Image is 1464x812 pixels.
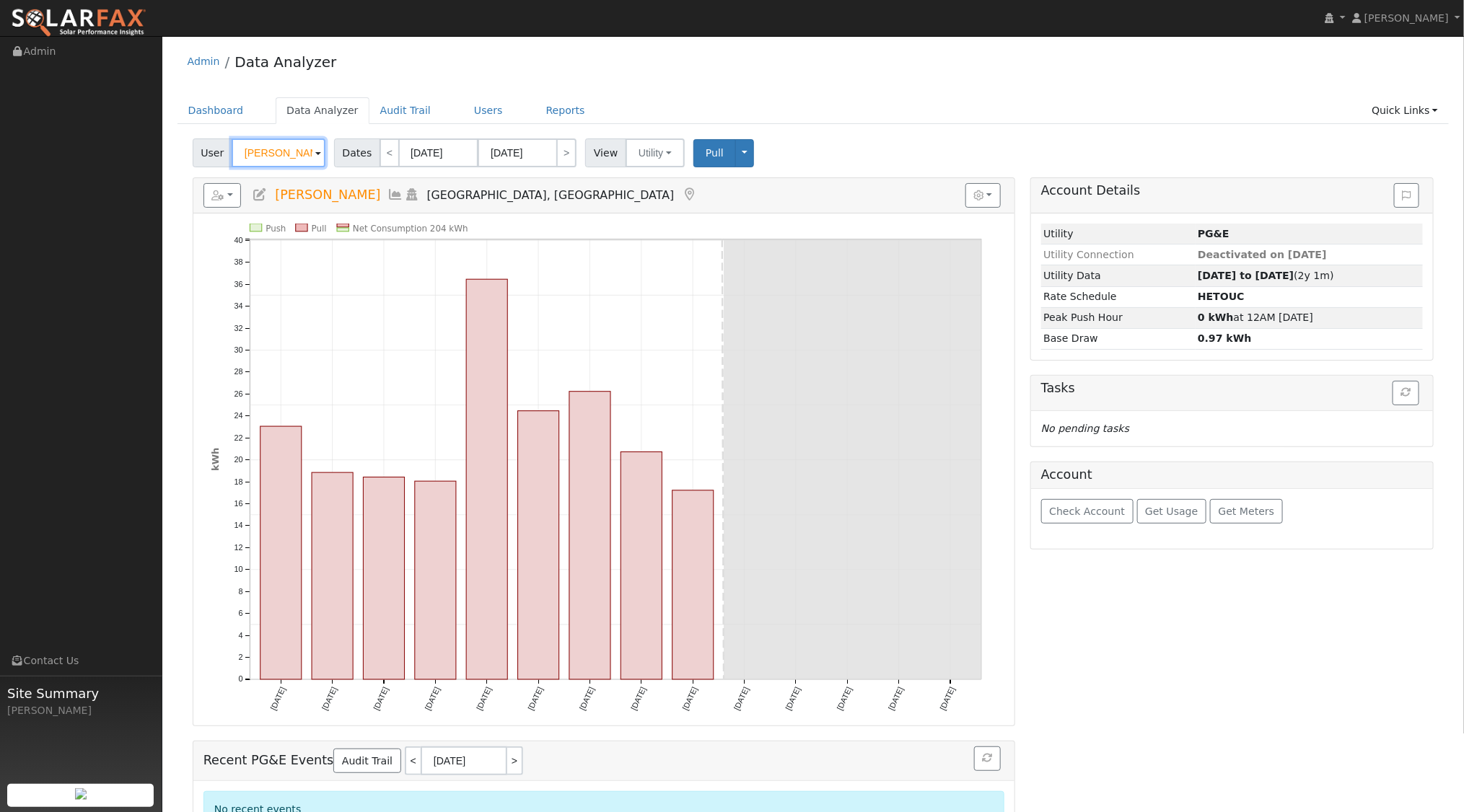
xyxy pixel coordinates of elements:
h5: Account Details [1041,183,1423,198]
rect: onclick="" [517,411,558,679]
a: Users [463,97,514,124]
text: Net Consumption 204 kWh [353,224,468,234]
rect: onclick="" [260,426,302,679]
h5: Recent PG&E Events [203,746,1004,775]
td: at 12AM [DATE] [1196,307,1424,328]
a: Edit User (37146) [252,187,268,202]
text: 28 [234,368,242,376]
rect: onclick="" [312,472,353,679]
span: Site Summary [7,684,154,703]
span: Get Meters [1219,506,1275,517]
text: 0 [238,675,242,684]
text: [DATE] [268,686,286,712]
span: Deactivated on [DATE] [1198,249,1327,260]
span: Pull [706,147,724,159]
td: Base Draw [1041,328,1196,349]
text: [DATE] [732,686,750,712]
text: 14 [234,521,242,530]
button: Refresh [1393,381,1419,405]
text: 34 [234,301,242,310]
a: Audit Trail [369,97,442,124]
span: [GEOGRAPHIC_DATA], [GEOGRAPHIC_DATA] [427,188,675,202]
text: 32 [234,324,242,332]
rect: onclick="" [672,490,714,679]
text: 2 [238,653,242,661]
span: View [585,138,626,167]
span: [PERSON_NAME] [275,187,380,202]
span: Utility Connection [1043,249,1134,260]
span: [PERSON_NAME] [1364,12,1449,24]
rect: onclick="" [415,482,456,680]
a: Reports [535,97,596,124]
span: (2y 1m) [1198,270,1334,281]
img: SolarFax [11,8,146,38]
a: Multi-Series Graph [388,187,404,202]
text: 22 [234,433,242,442]
a: > [556,138,577,167]
a: > [507,746,523,775]
text: [DATE] [784,686,802,712]
span: Dates [334,138,380,167]
strong: ID: 17277045, authorized: 09/11/25 [1198,228,1230,239]
text: [DATE] [629,686,647,712]
text: kWh [210,448,221,471]
a: < [380,138,400,167]
button: Utility [626,138,685,167]
button: Check Account [1041,499,1134,524]
text: Pull [311,224,326,234]
i: No pending tasks [1041,423,1129,434]
text: 38 [234,258,242,267]
text: 10 [234,565,242,574]
span: User [193,138,232,167]
td: Utility [1041,224,1196,244]
h5: Account [1041,467,1092,482]
rect: onclick="" [621,452,662,679]
text: 4 [238,631,242,640]
button: Get Meters [1210,499,1283,524]
span: Check Account [1049,506,1125,517]
input: Select a User [232,138,325,167]
text: 36 [234,280,242,288]
text: Push [266,224,286,234]
a: Quick Links [1361,97,1449,124]
h5: Tasks [1041,381,1423,396]
text: 24 [234,412,242,420]
button: Get Usage [1137,499,1207,524]
text: [DATE] [680,686,698,712]
text: 8 [238,587,242,596]
text: [DATE] [938,686,956,712]
span: Get Usage [1145,506,1198,517]
text: 30 [234,345,242,354]
text: 6 [238,609,242,618]
text: 16 [234,499,242,508]
a: Login As (last Never) [404,187,420,202]
strong: 0 kWh [1198,312,1234,323]
td: Rate Schedule [1041,286,1196,307]
button: Pull [693,139,736,167]
a: < [405,746,421,775]
text: [DATE] [320,686,338,712]
a: Map [681,187,697,202]
text: 40 [234,236,242,244]
a: Data Analyzer [234,53,336,71]
text: [DATE] [577,686,595,712]
div: [PERSON_NAME] [7,703,154,718]
text: [DATE] [526,686,544,712]
button: Issue History [1394,183,1419,208]
td: Utility Data [1041,265,1196,286]
rect: onclick="" [466,279,507,679]
text: 12 [234,543,242,552]
text: 20 [234,455,242,464]
img: retrieve [75,788,87,800]
text: 18 [234,477,242,486]
rect: onclick="" [569,392,610,679]
strong: 0.97 kWh [1198,332,1252,344]
button: Refresh [974,746,1001,771]
a: Audit Trail [333,749,400,773]
strong: Z [1198,291,1245,302]
a: Dashboard [177,97,255,124]
text: [DATE] [475,686,493,712]
strong: [DATE] to [DATE] [1198,270,1294,281]
td: Peak Push Hour [1041,307,1196,328]
text: [DATE] [423,686,441,712]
